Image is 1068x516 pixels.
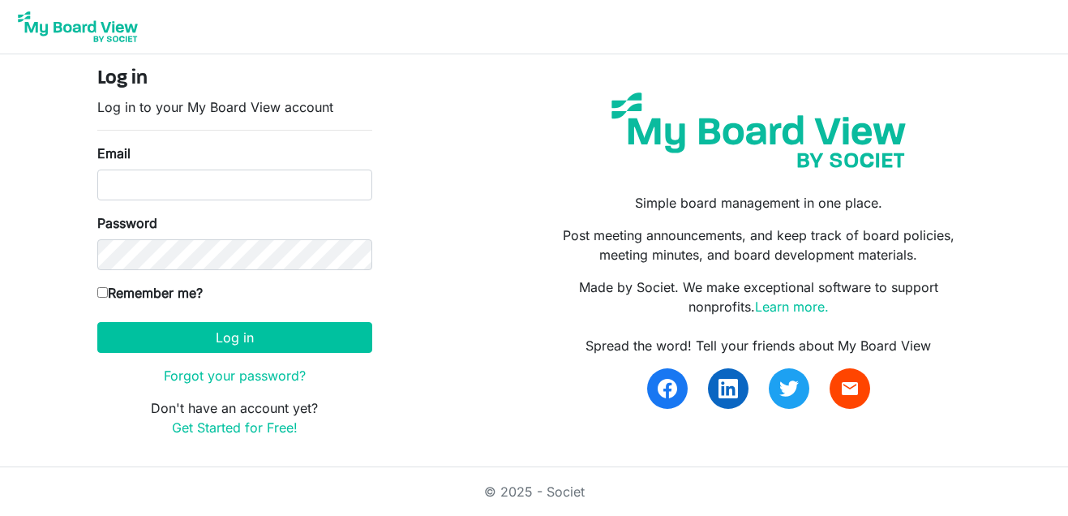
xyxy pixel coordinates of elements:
[546,193,971,213] p: Simple board management in one place.
[97,283,203,303] label: Remember me?
[97,213,157,233] label: Password
[755,299,829,315] a: Learn more.
[97,67,372,91] h4: Log in
[172,419,298,436] a: Get Started for Free!
[97,287,108,298] input: Remember me?
[97,322,372,353] button: Log in
[164,368,306,384] a: Forgot your password?
[840,379,860,398] span: email
[830,368,870,409] a: email
[13,6,143,47] img: My Board View Logo
[779,379,799,398] img: twitter.svg
[97,97,372,117] p: Log in to your My Board View account
[718,379,738,398] img: linkedin.svg
[97,398,372,437] p: Don't have an account yet?
[599,80,918,180] img: my-board-view-societ.svg
[658,379,677,398] img: facebook.svg
[546,277,971,316] p: Made by Societ. We make exceptional software to support nonprofits.
[546,336,971,355] div: Spread the word! Tell your friends about My Board View
[484,484,585,500] a: © 2025 - Societ
[97,144,131,163] label: Email
[546,226,971,264] p: Post meeting announcements, and keep track of board policies, meeting minutes, and board developm...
